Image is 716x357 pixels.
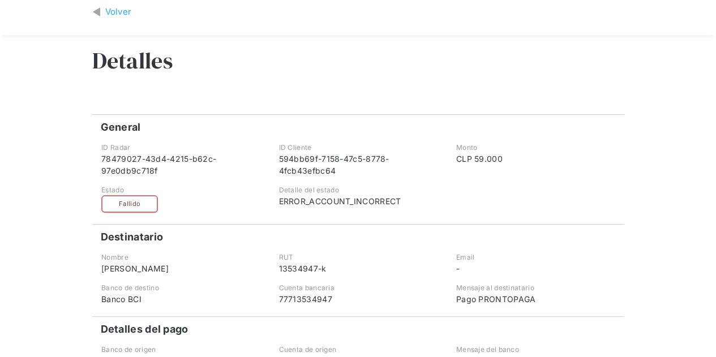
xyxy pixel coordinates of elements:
[278,143,437,153] div: ID Cliente
[456,293,615,305] div: Pago PRONTOPAGA
[101,283,260,293] div: Banco de destino
[101,293,260,305] div: Banco BCI
[101,185,260,195] div: Estado
[278,252,437,263] div: RUT
[101,263,260,274] div: [PERSON_NAME]
[278,195,437,207] div: ERROR_ACCOUNT_INCORRECT
[101,322,188,336] h4: Detalles del pago
[456,153,615,165] div: CLP 59.000
[456,283,615,293] div: Mensaje al destinatario
[105,6,132,19] div: Volver
[456,263,615,274] div: -
[278,345,437,355] div: Cuenta de origen
[456,143,615,153] div: Monto
[101,121,141,134] h4: General
[101,230,164,244] h4: Destinatario
[92,46,173,75] h3: Detalles
[92,6,132,19] a: Volver
[101,252,260,263] div: Nombre
[101,153,260,177] div: 78479027-43d4-4215-b62c-97e0db9c718f
[456,252,615,263] div: Email
[456,345,615,355] div: Mensaje del banco
[101,345,260,355] div: Banco de origen
[278,185,437,195] div: Detalle del estado
[278,293,437,305] div: 77713534947
[278,153,437,177] div: 594bb69f-7158-47c5-8778-4fcb43efbc64
[278,283,437,293] div: Cuenta bancaria
[101,143,260,153] div: ID Radar
[101,195,158,213] div: Fallido
[278,263,437,274] div: 13534947-k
